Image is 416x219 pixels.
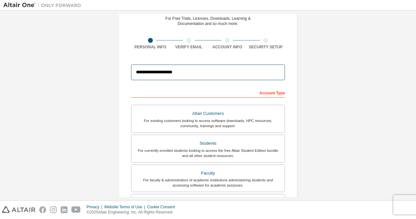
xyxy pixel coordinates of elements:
div: Personal Info [131,44,170,50]
img: facebook.svg [39,206,46,213]
div: Faculty [135,169,281,178]
img: linkedin.svg [61,206,67,213]
div: Altair Customers [135,109,281,118]
div: For Free Trials, Licenses, Downloads, Learning & Documentation and so much more. [165,16,251,26]
div: Account Type [131,87,285,98]
img: youtube.svg [71,206,81,213]
div: Cookie Consent [147,204,178,210]
img: altair_logo.svg [2,206,35,213]
div: Account Info [208,44,247,50]
img: Altair One [3,2,84,8]
div: For existing customers looking to access software downloads, HPC resources, community, trainings ... [135,118,281,128]
img: instagram.svg [50,206,57,213]
div: Students [135,139,281,148]
p: © 2025 Altair Engineering, Inc. All Rights Reserved. [87,210,179,215]
div: Verify Email [170,44,208,50]
div: Website Terms of Use [104,204,147,210]
div: For faculty & administrators of academic institutions administering students and accessing softwa... [135,177,281,188]
div: For currently enrolled students looking to access the free Altair Student Edition bundle and all ... [135,148,281,158]
div: Security Setup [247,44,285,50]
div: Privacy [87,204,104,210]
